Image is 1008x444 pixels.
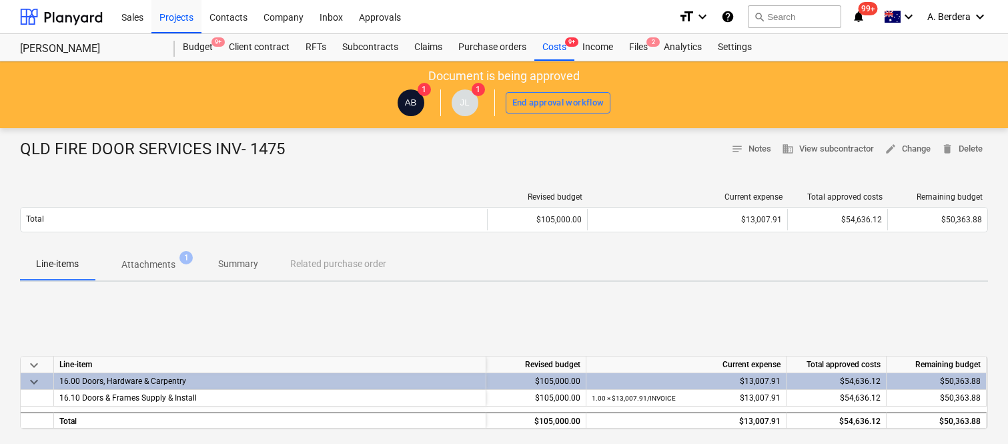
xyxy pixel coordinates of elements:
[26,214,44,225] p: Total
[893,192,983,202] div: Remaining budget
[731,142,771,157] span: Notes
[592,373,781,390] div: $13,007.91
[487,209,587,230] div: $105,000.00
[175,34,221,61] div: Budget
[593,215,782,224] div: $13,007.91
[512,95,604,111] div: End approval workflow
[54,357,486,373] div: Line-item
[486,373,586,390] div: $105,000.00
[121,258,175,272] p: Attachments
[26,374,42,390] span: keyboard_arrow_down
[936,139,988,160] button: Delete
[565,37,578,47] span: 9+
[592,390,781,407] div: $13,007.91
[656,34,710,61] a: Analytics
[221,34,298,61] a: Client contract
[748,5,841,28] button: Search
[179,251,193,264] span: 1
[885,143,897,155] span: edit
[486,357,586,373] div: Revised budget
[710,34,760,61] a: Settings
[777,139,879,160] button: View subcontractor
[218,257,258,271] p: Summary
[787,373,887,390] div: $54,636.12
[452,89,478,116] div: Joseph Licastro
[398,89,424,116] div: Alberto Berdera
[726,139,777,160] button: Notes
[787,209,887,230] div: $54,636.12
[574,34,621,61] a: Income
[887,357,987,373] div: Remaining budget
[621,34,656,61] a: Files2
[450,34,534,61] a: Purchase orders
[941,380,1008,444] iframe: Chat Widget
[972,9,988,25] i: keyboard_arrow_down
[418,83,431,96] span: 1
[175,34,221,61] a: Budget9+
[54,412,486,429] div: Total
[592,395,676,402] small: 1.00 × $13,007.91 / INVOICE
[20,139,296,160] div: QLD FIRE DOOR SERVICES INV- 1475
[298,34,334,61] a: RFTs
[334,34,406,61] a: Subcontracts
[534,34,574,61] a: Costs9+
[460,97,470,107] span: JL
[26,357,42,373] span: keyboard_arrow_down
[59,393,197,403] span: 16.10 Doors & Frames Supply & Install
[721,9,734,25] i: Knowledge base
[901,9,917,25] i: keyboard_arrow_down
[879,139,936,160] button: Change
[694,9,710,25] i: keyboard_arrow_down
[793,192,883,202] div: Total approved costs
[731,143,743,155] span: notes
[840,393,881,403] span: $54,636.12
[941,142,983,157] span: Delete
[885,142,931,157] span: Change
[20,42,159,56] div: [PERSON_NAME]
[754,11,765,22] span: search
[406,34,450,61] a: Claims
[36,257,79,271] p: Line-items
[486,412,586,429] div: $105,000.00
[534,34,574,61] div: Costs
[787,357,887,373] div: Total approved costs
[646,37,660,47] span: 2
[592,413,781,430] div: $13,007.91
[678,9,694,25] i: format_size
[593,192,783,202] div: Current expense
[586,357,787,373] div: Current expense
[941,143,953,155] span: delete
[428,68,580,84] p: Document is being approved
[211,37,225,47] span: 9+
[472,83,485,96] span: 1
[927,11,971,22] span: A. Berdera
[887,373,987,390] div: $50,363.88
[506,92,611,114] button: End approval workflow
[59,373,480,389] div: 16.00 Doors, Hardware & Carpentry
[887,412,987,429] div: $50,363.88
[940,393,981,403] span: $50,363.88
[782,142,874,157] span: View subcontractor
[787,412,887,429] div: $54,636.12
[486,390,586,407] div: $105,000.00
[621,34,656,61] div: Files
[852,9,865,25] i: notifications
[941,215,982,224] span: $50,363.88
[859,2,878,15] span: 99+
[405,97,417,107] span: AB
[493,192,582,202] div: Revised budget
[782,143,794,155] span: business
